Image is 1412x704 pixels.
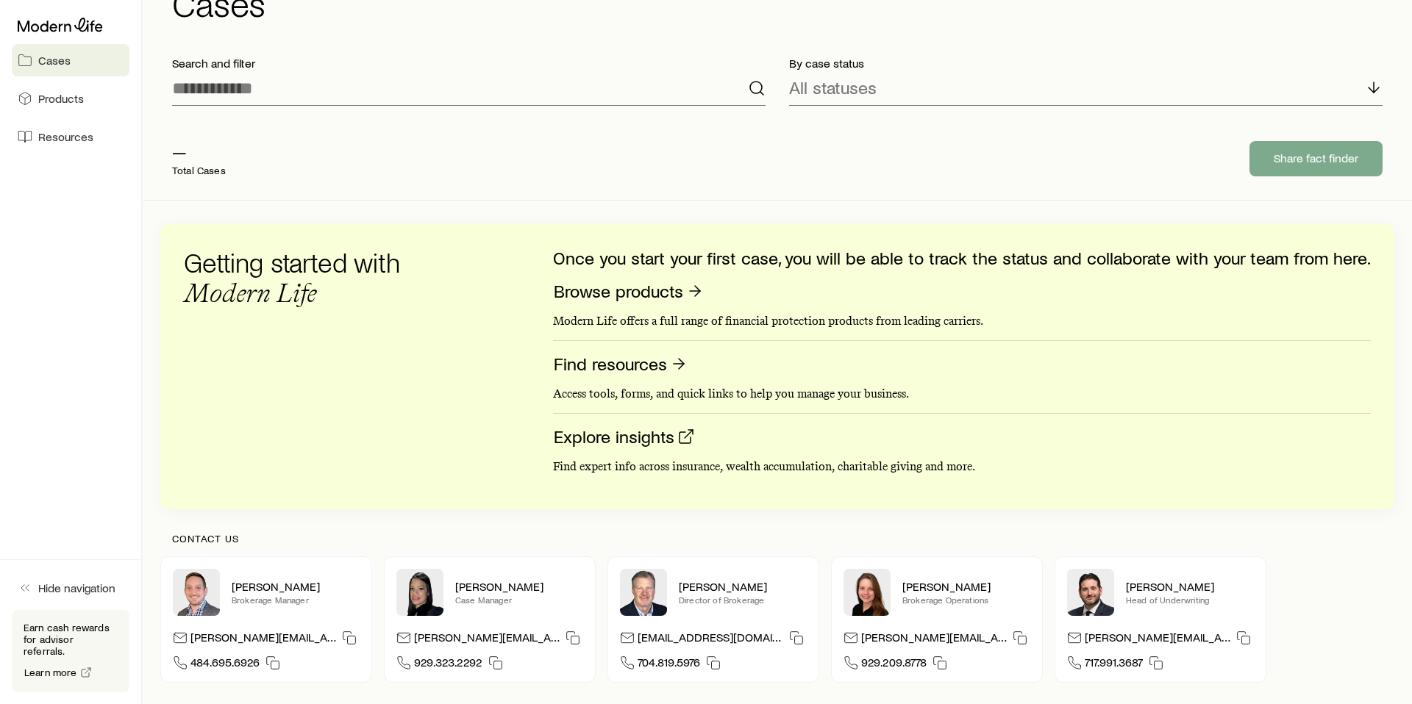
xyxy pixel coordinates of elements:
[553,425,696,448] a: Explore insights
[414,655,482,675] span: 929.323.2292
[172,533,1383,545] p: Contact us
[638,655,700,675] span: 704.819.5976
[38,129,93,144] span: Resources
[620,569,667,616] img: Trey Wall
[173,569,220,616] img: Brandon Parry
[172,56,766,71] p: Search and filter
[1085,655,1143,675] span: 717.991.3687
[12,610,129,692] div: Earn cash rewards for advisor referrals.Learn more
[861,655,927,675] span: 929.209.8778
[455,594,583,606] p: Case Manager
[1126,579,1254,594] p: [PERSON_NAME]
[553,459,1371,474] p: Find expert info across insurance, wealth accumulation, charitable giving and more.
[12,44,129,76] a: Cases
[190,655,260,675] span: 484.695.6926
[553,248,1371,268] p: Once you start your first case, you will be able to track the status and collaborate with your te...
[553,314,1371,328] p: Modern Life offers a full range of financial protection products from leading carriers.
[184,248,419,308] h3: Getting started with
[553,387,1371,401] p: Access tools, forms, and quick links to help you manage your business.
[1274,151,1358,165] p: Share fact finder
[1067,569,1114,616] img: Bryan Simmons
[232,579,360,594] p: [PERSON_NAME]
[789,77,877,98] p: All statuses
[38,581,115,595] span: Hide navigation
[172,165,226,176] p: Total Cases
[1249,141,1383,176] button: Share fact finder
[184,277,317,309] span: Modern Life
[789,56,1383,71] p: By case status
[24,622,118,657] p: Earn cash rewards for advisor referrals.
[414,630,560,650] p: [PERSON_NAME][EMAIL_ADDRESS][DOMAIN_NAME]
[902,579,1030,594] p: [PERSON_NAME]
[679,594,807,606] p: Director of Brokerage
[553,280,705,303] a: Browse products
[553,353,688,376] a: Find resources
[861,630,1007,650] p: [PERSON_NAME][EMAIL_ADDRESS][DOMAIN_NAME]
[172,141,226,162] p: —
[844,569,891,616] img: Ellen Wall
[232,594,360,606] p: Brokerage Manager
[12,572,129,604] button: Hide navigation
[638,630,783,650] p: [EMAIL_ADDRESS][DOMAIN_NAME]
[1085,630,1230,650] p: [PERSON_NAME][EMAIL_ADDRESS][DOMAIN_NAME]
[38,53,71,68] span: Cases
[24,667,77,678] span: Learn more
[396,569,443,616] img: Elana Hasten
[190,630,336,650] p: [PERSON_NAME][EMAIL_ADDRESS][DOMAIN_NAME]
[902,594,1030,606] p: Brokerage Operations
[12,82,129,115] a: Products
[455,579,583,594] p: [PERSON_NAME]
[1126,594,1254,606] p: Head of Underwriting
[12,121,129,153] a: Resources
[38,91,84,106] span: Products
[679,579,807,594] p: [PERSON_NAME]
